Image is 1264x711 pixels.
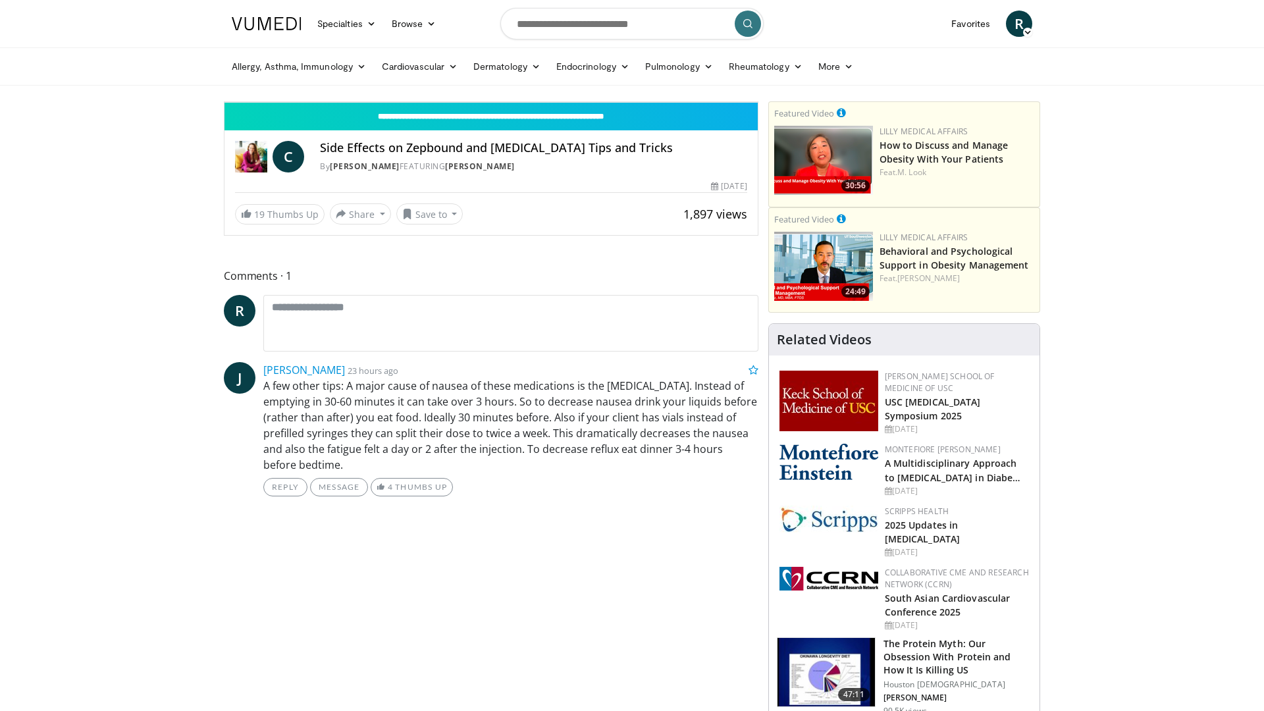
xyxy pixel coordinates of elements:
[224,267,758,284] span: Comments 1
[263,363,345,377] a: [PERSON_NAME]
[774,107,834,119] small: Featured Video
[885,506,949,517] a: Scripps Health
[880,273,1034,284] div: Feat.
[883,693,1032,703] p: [PERSON_NAME]
[777,332,872,348] h4: Related Videos
[810,53,861,80] a: More
[384,11,444,37] a: Browse
[897,167,926,178] a: M. Look
[374,53,465,80] a: Cardiovascular
[885,546,1029,558] div: [DATE]
[310,478,368,496] a: Message
[232,17,302,30] img: VuMedi Logo
[779,506,878,533] img: c9f2b0b7-b02a-4276-a72a-b0cbb4230bc1.jpg.150x105_q85_autocrop_double_scale_upscale_version-0.2.jpg
[224,53,374,80] a: Allergy, Asthma, Immunology
[779,567,878,591] img: a04ee3ba-8487-4636-b0fb-5e8d268f3737.png.150x105_q85_autocrop_double_scale_upscale_version-0.2.png
[263,478,307,496] a: Reply
[883,637,1032,677] h3: The Protein Myth: Our Obsession With Protein and How It Is Killing US
[254,208,265,221] span: 19
[880,139,1009,165] a: How to Discuss and Manage Obesity With Your Patients
[465,53,548,80] a: Dermatology
[885,519,960,545] a: 2025 Updates in [MEDICAL_DATA]
[880,245,1029,271] a: Behavioral and Psychological Support in Obesity Management
[885,567,1029,590] a: Collaborative CME and Research Network (CCRN)
[779,444,878,480] img: b0142b4c-93a1-4b58-8f91-5265c282693c.png.150x105_q85_autocrop_double_scale_upscale_version-0.2.png
[320,161,747,172] div: By FEATURING
[445,161,515,172] a: [PERSON_NAME]
[885,371,995,394] a: [PERSON_NAME] School of Medicine of USC
[885,423,1029,435] div: [DATE]
[309,11,384,37] a: Specialties
[885,396,981,422] a: USC [MEDICAL_DATA] Symposium 2025
[774,232,873,301] img: ba3304f6-7838-4e41-9c0f-2e31ebde6754.png.150x105_q85_crop-smart_upscale.png
[224,362,255,394] a: J
[779,371,878,431] img: 7b941f1f-d101-407a-8bfa-07bd47db01ba.png.150x105_q85_autocrop_double_scale_upscale_version-0.2.jpg
[880,126,968,137] a: Lilly Medical Affairs
[683,206,747,222] span: 1,897 views
[838,688,870,701] span: 47:11
[883,679,1032,690] p: Houston [DEMOGRAPHIC_DATA]
[388,482,393,492] span: 4
[273,141,304,172] a: C
[897,273,960,284] a: [PERSON_NAME]
[263,378,758,473] p: A few other tips: A major cause of nausea of these medications is the [MEDICAL_DATA]. Instead of ...
[841,180,870,192] span: 30:56
[880,232,968,243] a: Lilly Medical Affairs
[774,232,873,301] a: 24:49
[235,141,267,172] img: Dr. Carolynn Francavilla
[500,8,764,39] input: Search topics, interventions
[885,619,1029,631] div: [DATE]
[880,167,1034,178] div: Feat.
[224,295,255,327] a: R
[330,161,400,172] a: [PERSON_NAME]
[885,457,1021,483] a: A Multidisciplinary Approach to [MEDICAL_DATA] in Diabe…
[330,203,391,224] button: Share
[548,53,637,80] a: Endocrinology
[320,141,747,155] h4: Side Effects on Zepbound and [MEDICAL_DATA] Tips and Tricks
[224,102,758,103] video-js: Video Player
[235,204,325,224] a: 19 Thumbs Up
[774,126,873,195] img: c98a6a29-1ea0-4bd5-8cf5-4d1e188984a7.png.150x105_q85_crop-smart_upscale.png
[348,365,398,377] small: 23 hours ago
[396,203,463,224] button: Save to
[777,638,875,706] img: b7b8b05e-5021-418b-a89a-60a270e7cf82.150x105_q85_crop-smart_upscale.jpg
[371,478,453,496] a: 4 Thumbs Up
[637,53,721,80] a: Pulmonology
[774,126,873,195] a: 30:56
[774,213,834,225] small: Featured Video
[885,485,1029,497] div: [DATE]
[885,592,1011,618] a: South Asian Cardiovascular Conference 2025
[885,444,1001,455] a: Montefiore [PERSON_NAME]
[841,286,870,298] span: 24:49
[943,11,998,37] a: Favorites
[711,180,747,192] div: [DATE]
[1006,11,1032,37] a: R
[721,53,810,80] a: Rheumatology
